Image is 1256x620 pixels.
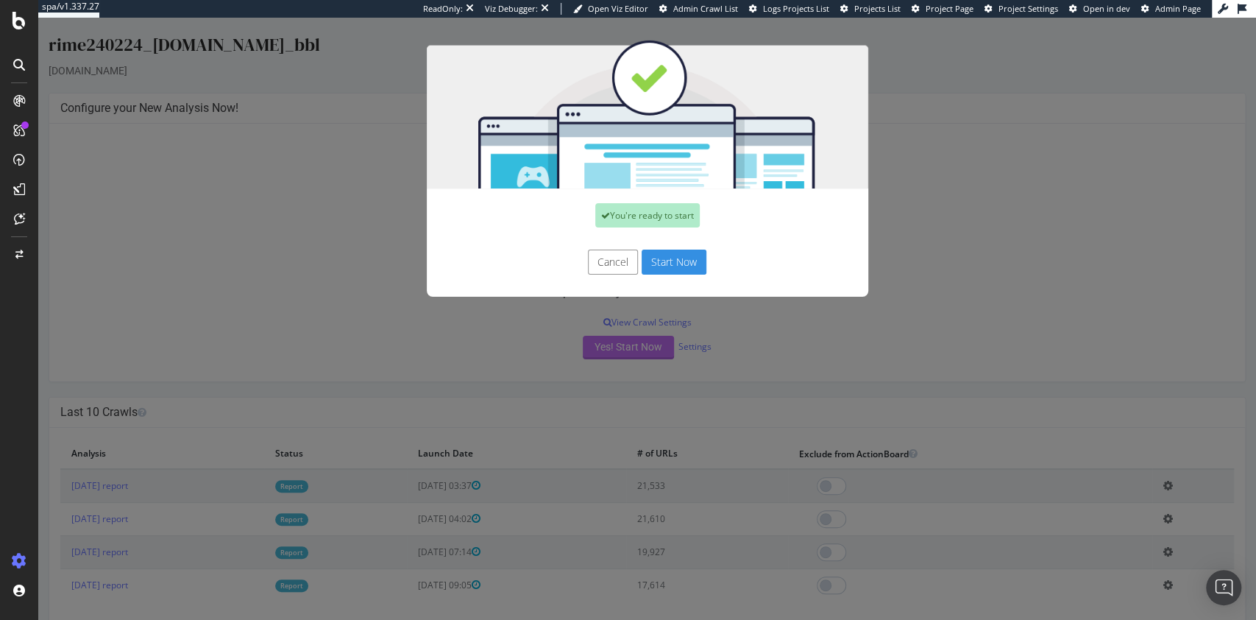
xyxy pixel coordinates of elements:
a: Project Settings [984,3,1058,15]
div: You're ready to start [557,186,661,210]
span: Admin Crawl List [673,3,738,14]
a: Projects List [840,3,901,15]
span: Project Settings [998,3,1058,14]
a: Open Viz Editor [573,3,648,15]
button: Start Now [603,232,668,257]
span: Open in dev [1083,3,1130,14]
span: Project Page [926,3,973,14]
a: Admin Crawl List [659,3,738,15]
button: Cancel [550,232,600,257]
span: Open Viz Editor [588,3,648,14]
div: Open Intercom Messenger [1206,570,1241,605]
span: Projects List [854,3,901,14]
span: Logs Projects List [763,3,829,14]
a: Open in dev [1069,3,1130,15]
a: Admin Page [1141,3,1201,15]
span: Admin Page [1155,3,1201,14]
a: Logs Projects List [749,3,829,15]
a: Project Page [912,3,973,15]
div: ReadOnly: [423,3,463,15]
img: You're all set! [388,22,830,171]
div: Viz Debugger: [485,3,538,15]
